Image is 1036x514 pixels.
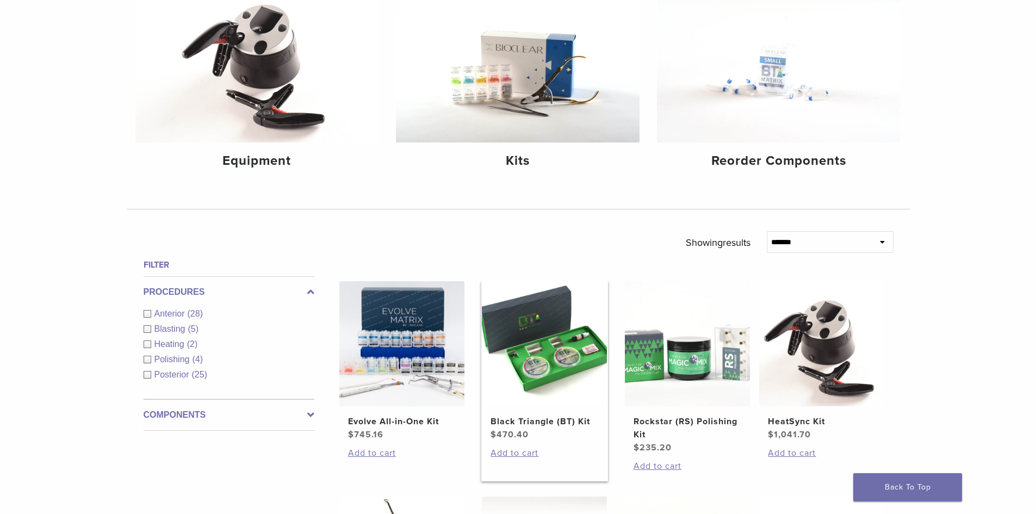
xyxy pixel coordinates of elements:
h2: Evolve All-in-One Kit [348,415,456,428]
span: Anterior [154,309,188,318]
bdi: 1,041.70 [768,429,811,440]
a: Black Triangle (BT) KitBlack Triangle (BT) Kit $470.40 [481,281,608,441]
a: Back To Top [853,473,962,501]
h4: Equipment [144,151,370,171]
img: Rockstar (RS) Polishing Kit [625,281,750,406]
span: Blasting [154,324,188,333]
label: Components [144,408,314,422]
p: Showing results [686,231,750,254]
img: Black Triangle (BT) Kit [482,281,607,406]
span: (2) [187,339,198,349]
span: Posterior [154,370,192,379]
span: (28) [188,309,203,318]
a: Add to cart: “HeatSync Kit” [768,447,876,460]
label: Procedures [144,286,314,299]
h4: Reorder Components [666,151,892,171]
span: $ [768,429,774,440]
img: HeatSync Kit [759,281,884,406]
a: Add to cart: “Black Triangle (BT) Kit” [491,447,598,460]
span: $ [348,429,354,440]
h4: Filter [144,258,314,271]
span: (4) [192,355,203,364]
a: HeatSync KitHeatSync Kit $1,041.70 [759,281,885,441]
h4: Kits [405,151,631,171]
span: $ [491,429,497,440]
h2: Black Triangle (BT) Kit [491,415,598,428]
a: Add to cart: “Evolve All-in-One Kit” [348,447,456,460]
a: Rockstar (RS) Polishing KitRockstar (RS) Polishing Kit $235.20 [624,281,751,454]
a: Evolve All-in-One KitEvolve All-in-One Kit $745.16 [339,281,466,441]
bdi: 470.40 [491,429,529,440]
span: (25) [192,370,207,379]
span: (5) [188,324,198,333]
h2: Rockstar (RS) Polishing Kit [634,415,741,441]
h2: HeatSync Kit [768,415,876,428]
bdi: 745.16 [348,429,383,440]
img: Evolve All-in-One Kit [339,281,464,406]
span: Heating [154,339,187,349]
a: Add to cart: “Rockstar (RS) Polishing Kit” [634,460,741,473]
span: Polishing [154,355,193,364]
span: $ [634,442,640,453]
bdi: 235.20 [634,442,672,453]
